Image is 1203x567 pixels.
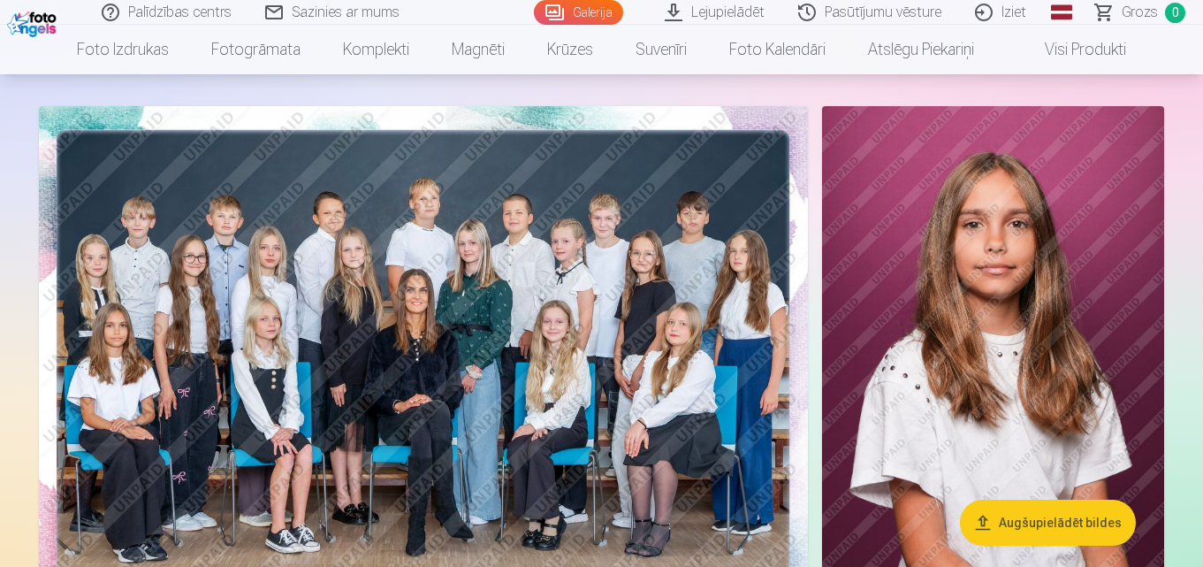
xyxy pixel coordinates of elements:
a: Krūzes [526,25,614,74]
a: Fotogrāmata [190,25,322,74]
a: Visi produkti [995,25,1147,74]
a: Atslēgu piekariņi [847,25,995,74]
span: Grozs [1122,2,1158,23]
a: Foto kalendāri [708,25,847,74]
a: Komplekti [322,25,430,74]
img: /fa1 [7,7,61,37]
a: Magnēti [430,25,526,74]
a: Foto izdrukas [56,25,190,74]
button: Augšupielādēt bildes [960,500,1136,546]
a: Suvenīri [614,25,708,74]
span: 0 [1165,3,1185,23]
